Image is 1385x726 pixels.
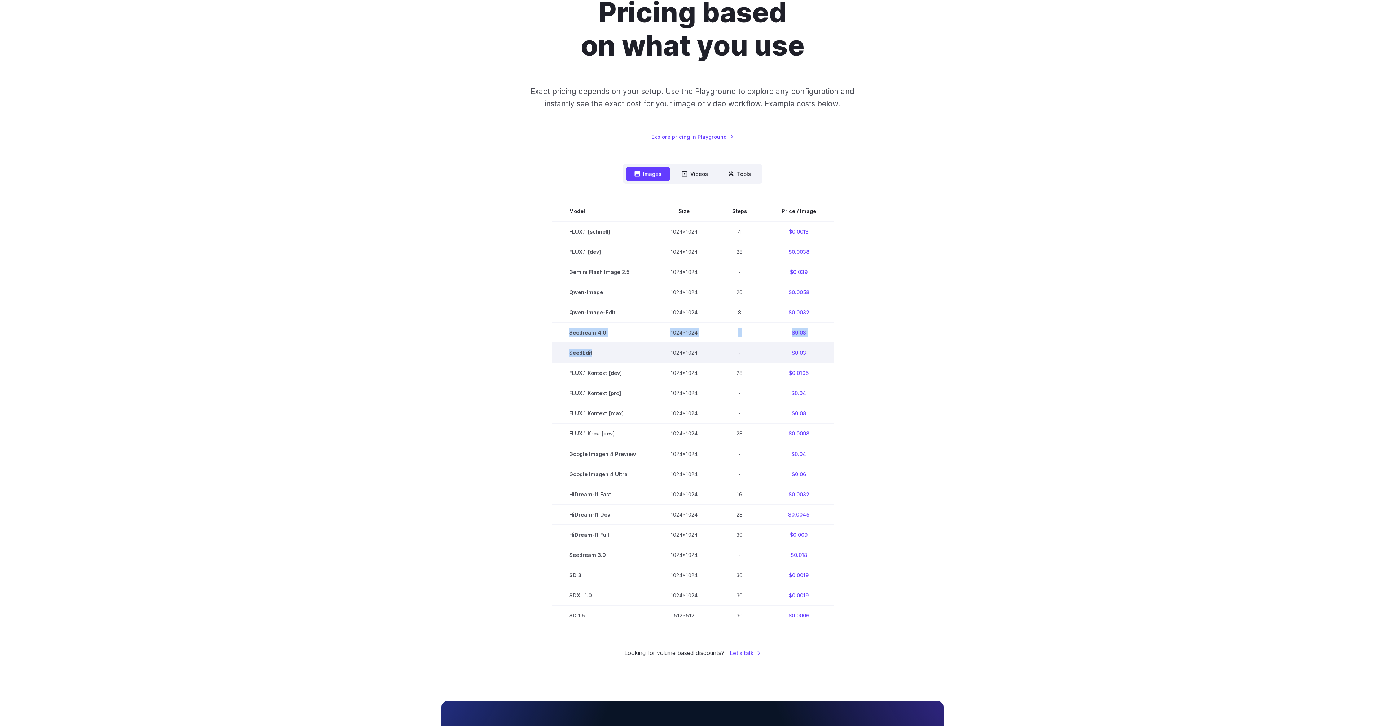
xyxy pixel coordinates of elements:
td: - [715,464,764,484]
td: 8 [715,302,764,323]
td: Google Imagen 4 Ultra [552,464,653,484]
td: 1024x1024 [653,262,715,282]
td: $0.03 [764,343,834,363]
td: 30 [715,585,764,605]
td: 1024x1024 [653,383,715,403]
th: Steps [715,201,764,221]
td: SD 1.5 [552,605,653,625]
td: 28 [715,363,764,383]
td: FLUX.1 [schnell] [552,221,653,242]
td: FLUX.1 Kontext [max] [552,403,653,424]
td: FLUX.1 Krea [dev] [552,424,653,444]
td: 512x512 [653,605,715,625]
button: Tools [720,167,760,181]
td: $0.0006 [764,605,834,625]
td: $0.0032 [764,484,834,504]
td: 1024x1024 [653,524,715,545]
td: $0.03 [764,323,834,343]
td: 1024x1024 [653,545,715,565]
td: $0.0058 [764,282,834,302]
td: $0.0019 [764,565,834,585]
td: $0.0098 [764,424,834,444]
td: 1024x1024 [653,282,715,302]
td: 28 [715,424,764,444]
td: $0.04 [764,444,834,464]
td: HiDream-I1 Dev [552,504,653,524]
td: $0.0032 [764,302,834,323]
td: 1024x1024 [653,565,715,585]
td: $0.06 [764,464,834,484]
td: Google Imagen 4 Preview [552,444,653,464]
td: $0.0019 [764,585,834,605]
td: $0.0038 [764,242,834,262]
td: - [715,343,764,363]
td: 1024x1024 [653,323,715,343]
td: 4 [715,221,764,242]
td: 30 [715,605,764,625]
td: $0.0105 [764,363,834,383]
td: FLUX.1 [dev] [552,242,653,262]
button: Images [626,167,670,181]
td: 30 [715,524,764,545]
td: 16 [715,484,764,504]
td: - [715,444,764,464]
td: Qwen-Image [552,282,653,302]
td: $0.04 [764,383,834,403]
td: 1024x1024 [653,484,715,504]
td: - [715,545,764,565]
td: 1024x1024 [653,464,715,484]
td: SeedEdit [552,343,653,363]
td: $0.0045 [764,504,834,524]
td: 28 [715,504,764,524]
td: SDXL 1.0 [552,585,653,605]
td: $0.0013 [764,221,834,242]
td: - [715,403,764,424]
td: 1024x1024 [653,242,715,262]
td: - [715,383,764,403]
th: Model [552,201,653,221]
td: 30 [715,565,764,585]
td: 1024x1024 [653,504,715,524]
td: $0.08 [764,403,834,424]
a: Let's talk [730,649,761,657]
th: Price / Image [764,201,834,221]
td: - [715,262,764,282]
td: 1024x1024 [653,221,715,242]
td: 1024x1024 [653,424,715,444]
td: 1024x1024 [653,302,715,323]
td: Seedream 4.0 [552,323,653,343]
td: FLUX.1 Kontext [dev] [552,363,653,383]
small: Looking for volume based discounts? [624,648,724,658]
td: $0.039 [764,262,834,282]
td: 1024x1024 [653,403,715,424]
td: 20 [715,282,764,302]
td: 1024x1024 [653,363,715,383]
td: Seedream 3.0 [552,545,653,565]
td: $0.009 [764,524,834,545]
td: 28 [715,242,764,262]
p: Exact pricing depends on your setup. Use the Playground to explore any configuration and instantl... [517,85,868,110]
td: Qwen-Image-Edit [552,302,653,323]
a: Explore pricing in Playground [651,133,734,141]
td: $0.018 [764,545,834,565]
td: - [715,323,764,343]
td: 1024x1024 [653,585,715,605]
td: HiDream-I1 Fast [552,484,653,504]
td: 1024x1024 [653,343,715,363]
td: 1024x1024 [653,444,715,464]
th: Size [653,201,715,221]
td: FLUX.1 Kontext [pro] [552,383,653,403]
span: Gemini Flash Image 2.5 [569,268,636,276]
td: SD 3 [552,565,653,585]
td: HiDream-I1 Full [552,524,653,545]
button: Videos [673,167,717,181]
